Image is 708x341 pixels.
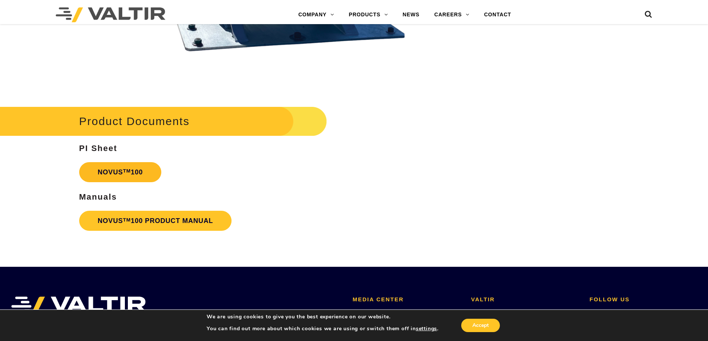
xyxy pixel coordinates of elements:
[11,296,146,315] img: VALTIR
[207,325,439,332] p: You can find out more about which cookies we are using or switch them off in .
[342,7,395,22] a: PRODUCTS
[79,192,117,201] strong: Manuals
[79,211,232,231] a: NOVUSTM100 PRODUCT MANUAL
[79,144,117,153] strong: PI Sheet
[589,296,697,303] h2: FOLLOW US
[56,7,165,22] img: Valtir
[79,162,162,182] a: NOVUSTM100
[207,314,439,320] p: We are using cookies to give you the best experience on our website.
[471,296,579,303] h2: VALTIR
[123,217,131,223] sup: TM
[395,7,427,22] a: NEWS
[461,319,500,332] button: Accept
[123,168,131,174] sup: TM
[427,7,477,22] a: CAREERS
[291,7,342,22] a: COMPANY
[476,7,518,22] a: CONTACT
[416,325,437,332] button: settings
[353,296,460,303] h2: MEDIA CENTER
